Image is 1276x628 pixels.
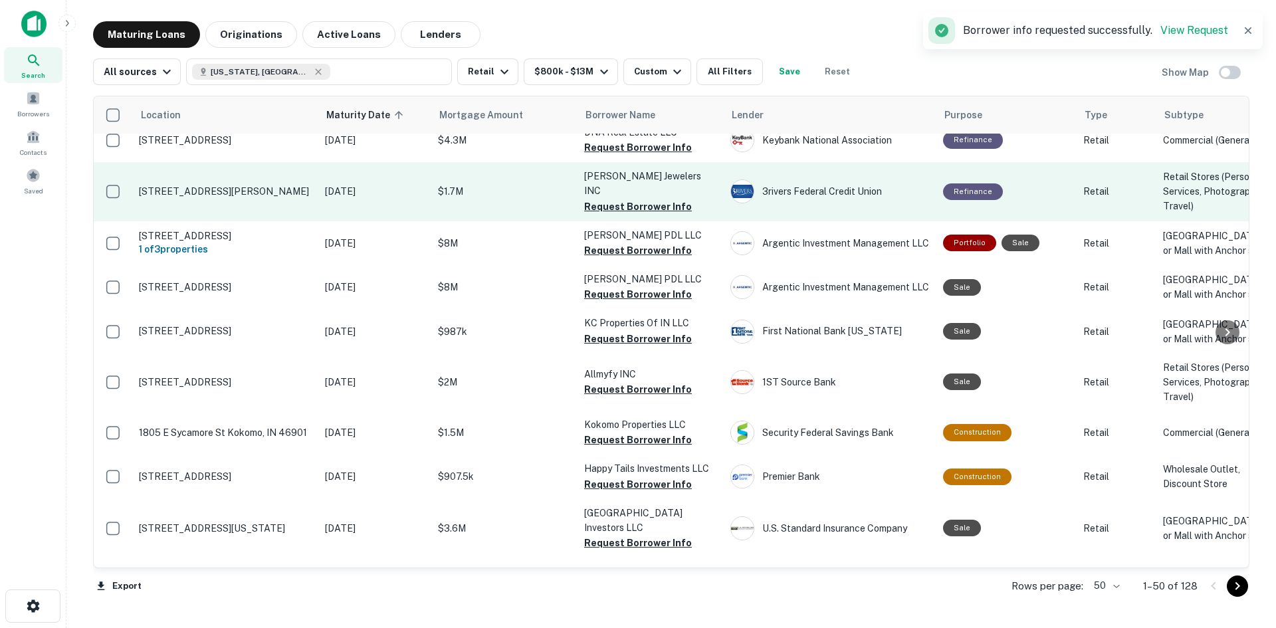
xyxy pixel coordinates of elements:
[325,425,425,440] p: [DATE]
[730,516,930,540] div: U.s. Standard Insurance Company
[623,58,691,85] button: Custom
[731,517,754,540] img: picture
[584,316,717,330] p: KC Properties Of IN LLC
[816,58,859,85] button: Reset
[1164,107,1204,123] span: Subtype
[943,183,1003,200] div: This loan purpose was for refinancing
[584,506,717,535] p: [GEOGRAPHIC_DATA] Investors LLC
[943,235,996,251] div: This is a portfolio loan with 3 properties
[584,476,692,492] button: Request Borrower Info
[1163,229,1271,258] p: [GEOGRAPHIC_DATA] or Mall with Anchor store
[139,281,312,293] p: [STREET_ADDRESS]
[140,107,181,123] span: Location
[325,184,425,199] p: [DATE]
[1085,107,1107,123] span: Type
[1083,521,1150,536] p: Retail
[584,461,717,476] p: Happy Tails Investments LLC
[1083,184,1150,199] p: Retail
[139,427,312,439] p: 1805 E Sycamore St Kokomo, IN 46901
[438,280,571,294] p: $8M
[438,236,571,251] p: $8M
[104,64,175,80] div: All sources
[943,279,981,296] div: Sale
[1143,578,1198,594] p: 1–50 of 128
[318,96,431,134] th: Maturity Date
[584,417,717,432] p: Kokomo Properties LLC
[325,324,425,339] p: [DATE]
[696,58,763,85] button: All Filters
[584,272,717,286] p: [PERSON_NAME] PDL LLC
[1083,469,1150,484] p: Retail
[585,107,655,123] span: Borrower Name
[438,521,571,536] p: $3.6M
[1083,324,1150,339] p: Retail
[584,367,717,381] p: Allmyfy INC
[944,107,982,123] span: Purpose
[439,107,540,123] span: Mortgage Amount
[943,424,1011,441] div: This loan purpose was for construction
[732,107,764,123] span: Lender
[1011,578,1083,594] p: Rows per page:
[730,421,930,445] div: Security Federal Savings Bank
[1163,272,1271,302] p: [GEOGRAPHIC_DATA] or Mall with Anchor store
[584,564,717,579] p: Huntington 239 LLC
[326,107,407,123] span: Maturity Date
[21,11,47,37] img: capitalize-icon.png
[1210,522,1276,585] iframe: Chat Widget
[93,21,200,48] button: Maturing Loans
[457,58,518,85] button: Retail
[730,370,930,394] div: 1ST Source Bank
[1089,576,1122,595] div: 50
[731,421,754,444] img: picture
[943,132,1003,148] div: This loan purpose was for refinancing
[431,96,578,134] th: Mortgage Amount
[943,469,1011,485] div: This loan purpose was for construction
[1163,462,1271,491] p: Wholesale Outlet, Discount Store
[4,47,62,83] a: Search
[730,179,930,203] div: 3rivers Federal Credit Union
[1083,133,1150,148] p: Retail
[634,64,685,80] div: Custom
[731,465,754,488] img: picture
[943,373,981,390] div: Sale
[4,86,62,122] div: Borrowers
[730,275,930,299] div: Argentic Investment Management LLC
[4,163,62,199] a: Saved
[1002,235,1039,251] div: Sale
[730,465,930,488] div: Premier Bank
[1163,360,1271,404] p: Retail Stores (Personal Services, Photography, Travel)
[205,21,297,48] button: Originations
[17,108,49,119] span: Borrowers
[584,432,692,448] button: Request Borrower Info
[584,169,717,198] p: [PERSON_NAME] Jewelers INC
[1077,96,1156,134] th: Type
[325,236,425,251] p: [DATE]
[731,180,754,203] img: picture
[325,469,425,484] p: [DATE]
[724,96,936,134] th: Lender
[584,381,692,397] button: Request Borrower Info
[139,471,312,482] p: [STREET_ADDRESS]
[584,286,692,302] button: Request Borrower Info
[730,128,930,152] div: Keybank National Association
[325,133,425,148] p: [DATE]
[401,21,480,48] button: Lenders
[438,324,571,339] p: $987k
[943,520,981,536] div: Sale
[438,469,571,484] p: $907.5k
[1083,375,1150,389] p: Retail
[4,124,62,160] div: Contacts
[584,228,717,243] p: [PERSON_NAME] PDL LLC
[325,521,425,536] p: [DATE]
[584,140,692,156] button: Request Borrower Info
[139,185,312,197] p: [STREET_ADDRESS][PERSON_NAME]
[731,276,754,298] img: picture
[1163,317,1271,346] p: [GEOGRAPHIC_DATA] or Mall with Anchor store
[524,58,617,85] button: $800k - $13M
[132,96,318,134] th: Location
[731,371,754,393] img: picture
[139,242,312,257] h6: 1 of 3 properties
